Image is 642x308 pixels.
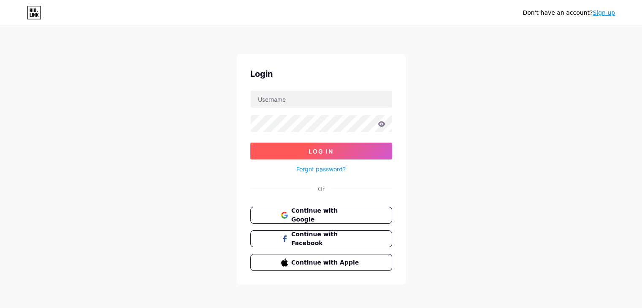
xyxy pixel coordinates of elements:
[250,207,392,224] button: Continue with Google
[523,8,615,17] div: Don't have an account?
[291,206,361,224] span: Continue with Google
[318,184,325,193] div: Or
[250,230,392,247] button: Continue with Facebook
[309,148,333,155] span: Log In
[291,258,361,267] span: Continue with Apple
[291,230,361,248] span: Continue with Facebook
[251,91,392,108] input: Username
[250,143,392,159] button: Log In
[250,254,392,271] button: Continue with Apple
[250,68,392,80] div: Login
[296,165,346,173] a: Forgot password?
[593,9,615,16] a: Sign up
